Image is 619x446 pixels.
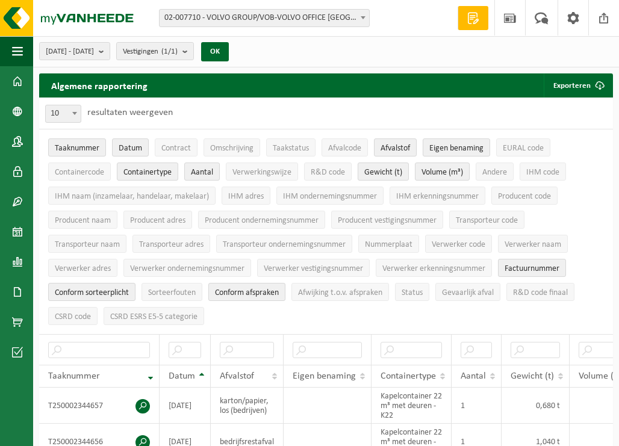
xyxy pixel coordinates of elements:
span: Transporteur code [456,216,518,225]
button: Vestigingen(1/1) [116,42,194,60]
button: Conform sorteerplicht : Activate to sort [48,283,135,301]
span: IHM naam (inzamelaar, handelaar, makelaar) [55,192,209,201]
button: R&D code finaalR&amp;D code finaal: Activate to sort [506,283,574,301]
button: Transporteur adresTransporteur adres: Activate to sort [132,235,210,253]
span: 02-007710 - VOLVO GROUP/VOB-VOLVO OFFICE BRUSSELS - BERCHEM-SAINTE-AGATHE [160,10,369,26]
button: Producent codeProducent code: Activate to sort [491,187,558,205]
button: IHM adresIHM adres: Activate to sort [222,187,270,205]
span: Producent naam [55,216,111,225]
button: Gevaarlijk afval : Activate to sort [435,283,500,301]
span: Conform sorteerplicht [55,288,129,297]
span: Verwerker erkenningsnummer [382,264,485,273]
td: 1 [452,388,502,424]
span: Taakstatus [273,144,309,153]
span: Containertype [381,371,436,381]
button: IHM naam (inzamelaar, handelaar, makelaar)IHM naam (inzamelaar, handelaar, makelaar): Activate to... [48,187,216,205]
span: Nummerplaat [365,240,412,249]
span: Eigen benaming [293,371,356,381]
count: (1/1) [161,48,178,55]
button: StatusStatus: Activate to sort [395,283,429,301]
span: Transporteur naam [55,240,120,249]
span: [DATE] - [DATE] [46,43,94,61]
span: Producent vestigingsnummer [338,216,437,225]
span: 10 [45,105,81,123]
button: Verwerker vestigingsnummerVerwerker vestigingsnummer: Activate to sort [257,259,370,277]
span: Gevaarlijk afval [442,288,494,297]
span: Andere [482,168,507,177]
button: AfvalcodeAfvalcode: Activate to sort [322,138,368,156]
span: Transporteur ondernemingsnummer [223,240,346,249]
td: 0,680 t [502,388,570,424]
span: Aantal [461,371,486,381]
td: karton/papier, los (bedrijven) [211,388,284,424]
span: Gewicht (t) [511,371,554,381]
span: Aantal [191,168,213,177]
button: Verwerker codeVerwerker code: Activate to sort [425,235,492,253]
span: Datum [169,371,195,381]
button: Producent naamProducent naam: Activate to sort [48,211,117,229]
button: Verwerker adresVerwerker adres: Activate to sort [48,259,117,277]
button: Eigen benamingEigen benaming: Activate to sort [423,138,490,156]
span: Datum [119,144,142,153]
button: Gewicht (t)Gewicht (t): Activate to sort [358,163,409,181]
span: Volume (m³) [421,168,463,177]
td: T250002344657 [39,388,160,424]
span: Afvalstof [381,144,410,153]
span: Vestigingen [123,43,178,61]
button: Exporteren [544,73,612,98]
span: Verwerker code [432,240,485,249]
td: Kapelcontainer 22 m³ met deuren - K22 [372,388,452,424]
span: Verwerkingswijze [232,168,291,177]
button: ContainertypeContainertype: Activate to sort [117,163,178,181]
span: IHM ondernemingsnummer [283,192,377,201]
button: IHM codeIHM code: Activate to sort [520,163,566,181]
button: Verwerker erkenningsnummerVerwerker erkenningsnummer: Activate to sort [376,259,492,277]
span: Taaknummer [48,371,100,381]
span: CSRD code [55,312,91,321]
span: Conform afspraken [215,288,279,297]
button: FactuurnummerFactuurnummer: Activate to sort [498,259,566,277]
button: TaaknummerTaaknummer: Activate to remove sorting [48,138,106,156]
label: resultaten weergeven [87,108,173,117]
span: Verwerker vestigingsnummer [264,264,363,273]
span: Factuurnummer [505,264,559,273]
span: Gewicht (t) [364,168,402,177]
span: Containercode [55,168,104,177]
button: Conform afspraken : Activate to sort [208,283,285,301]
button: Producent adresProducent adres: Activate to sort [123,211,192,229]
button: Verwerker ondernemingsnummerVerwerker ondernemingsnummer: Activate to sort [123,259,251,277]
span: R&D code finaal [513,288,568,297]
h2: Algemene rapportering [39,73,160,98]
span: Transporteur adres [139,240,204,249]
button: CSRD ESRS E5-5 categorieCSRD ESRS E5-5 categorie: Activate to sort [104,307,204,325]
span: Afvalcode [328,144,361,153]
button: Producent vestigingsnummerProducent vestigingsnummer: Activate to sort [331,211,443,229]
button: SorteerfoutenSorteerfouten: Activate to sort [142,283,202,301]
span: Producent code [498,192,551,201]
span: CSRD ESRS E5-5 categorie [110,312,198,321]
span: EURAL code [503,144,544,153]
span: Containertype [123,168,172,177]
span: IHM adres [228,192,264,201]
button: TaakstatusTaakstatus: Activate to sort [266,138,316,156]
span: 02-007710 - VOLVO GROUP/VOB-VOLVO OFFICE BRUSSELS - BERCHEM-SAINTE-AGATHE [159,9,370,27]
span: Producent ondernemingsnummer [205,216,319,225]
span: R&D code [311,168,345,177]
button: VerwerkingswijzeVerwerkingswijze: Activate to sort [226,163,298,181]
button: DatumDatum: Activate to sort [112,138,149,156]
span: Producent adres [130,216,185,225]
span: Sorteerfouten [148,288,196,297]
button: AndereAndere: Activate to sort [476,163,514,181]
button: Transporteur naamTransporteur naam: Activate to sort [48,235,126,253]
span: 10 [46,105,81,122]
button: Volume (m³)Volume (m³): Activate to sort [415,163,470,181]
span: Taaknummer [55,144,99,153]
span: Verwerker adres [55,264,111,273]
span: Verwerker naam [505,240,561,249]
button: Verwerker naamVerwerker naam: Activate to sort [498,235,568,253]
span: Status [402,288,423,297]
button: ContractContract: Activate to sort [155,138,198,156]
span: IHM erkenningsnummer [396,192,479,201]
span: Afvalstof [220,371,254,381]
button: [DATE] - [DATE] [39,42,110,60]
